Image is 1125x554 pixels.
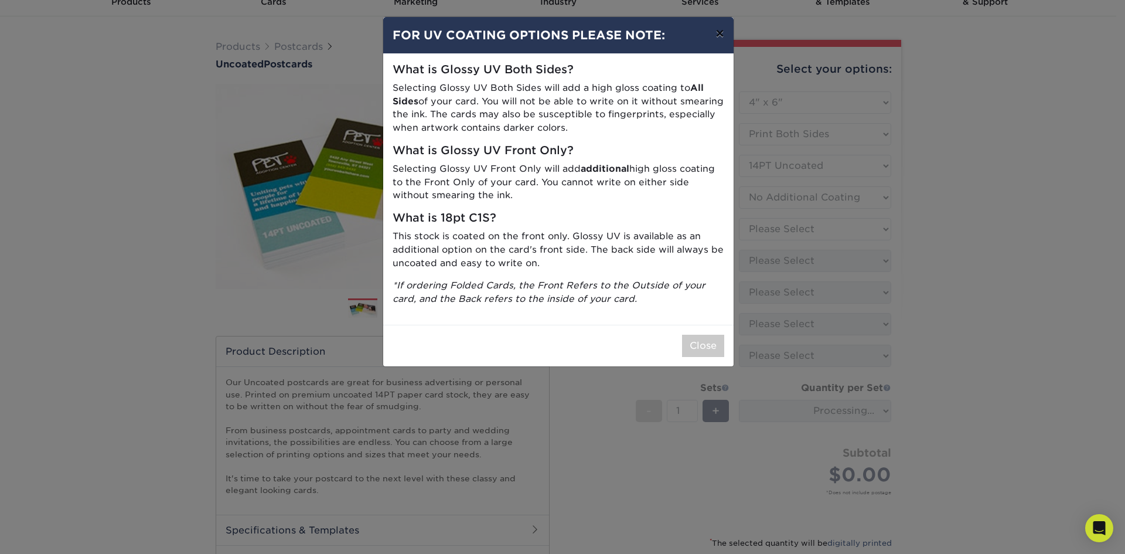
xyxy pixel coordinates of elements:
[393,162,724,202] p: Selecting Glossy UV Front Only will add high gloss coating to the Front Only of your card. You ca...
[682,335,724,357] button: Close
[393,144,724,158] h5: What is Glossy UV Front Only?
[393,26,724,44] h4: FOR UV COATING OPTIONS PLEASE NOTE:
[1085,514,1113,542] div: Open Intercom Messenger
[393,212,724,225] h5: What is 18pt C1S?
[393,230,724,270] p: This stock is coated on the front only. Glossy UV is available as an additional option on the car...
[393,81,724,135] p: Selecting Glossy UV Both Sides will add a high gloss coating to of your card. You will not be abl...
[706,17,733,50] button: ×
[393,63,724,77] h5: What is Glossy UV Both Sides?
[393,82,704,107] strong: All Sides
[581,163,629,174] strong: additional
[393,280,705,304] i: *If ordering Folded Cards, the Front Refers to the Outside of your card, and the Back refers to t...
